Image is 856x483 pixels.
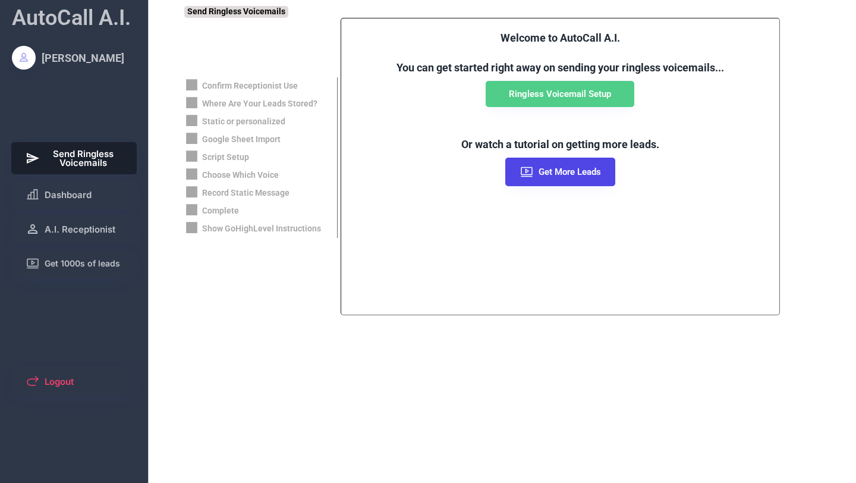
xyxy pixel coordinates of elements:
div: Confirm Receptionist Use [202,80,298,92]
font: Welcome to AutoCall A.I. You can get started right away on sending your ringless voicemails... [396,32,724,74]
button: A.I. Receptionist [11,215,137,243]
div: Show GoHighLevel Instructions [202,223,321,235]
div: Script Setup [202,152,249,164]
button: Logout [11,367,137,396]
button: Dashboard [11,180,137,209]
span: Send Ringless Voicemails [45,149,123,167]
button: Get 1000s of leads [11,249,137,278]
button: Send Ringless Voicemails [11,142,137,174]
div: Send Ringless Voicemails [184,6,288,18]
span: Logout [45,377,74,386]
div: Choose Which Voice [202,170,279,181]
span: Get 1000s of leads [45,259,120,268]
font: Or watch a tutorial on getting more leads. [461,138,659,150]
div: [PERSON_NAME] [42,51,124,65]
span: Dashboard [45,190,92,199]
span: Get More Leads [539,168,601,177]
div: Google Sheet Import [202,134,281,146]
div: Complete [202,205,239,217]
div: Static or personalized [202,116,285,128]
span: A.I. Receptionist [45,225,115,234]
button: Ringless Voicemail Setup [486,81,634,107]
div: Where Are Your Leads Stored? [202,98,317,110]
div: AutoCall A.I. [12,3,131,33]
div: Record Static Message [202,187,289,199]
button: Get More Leads [505,158,615,186]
